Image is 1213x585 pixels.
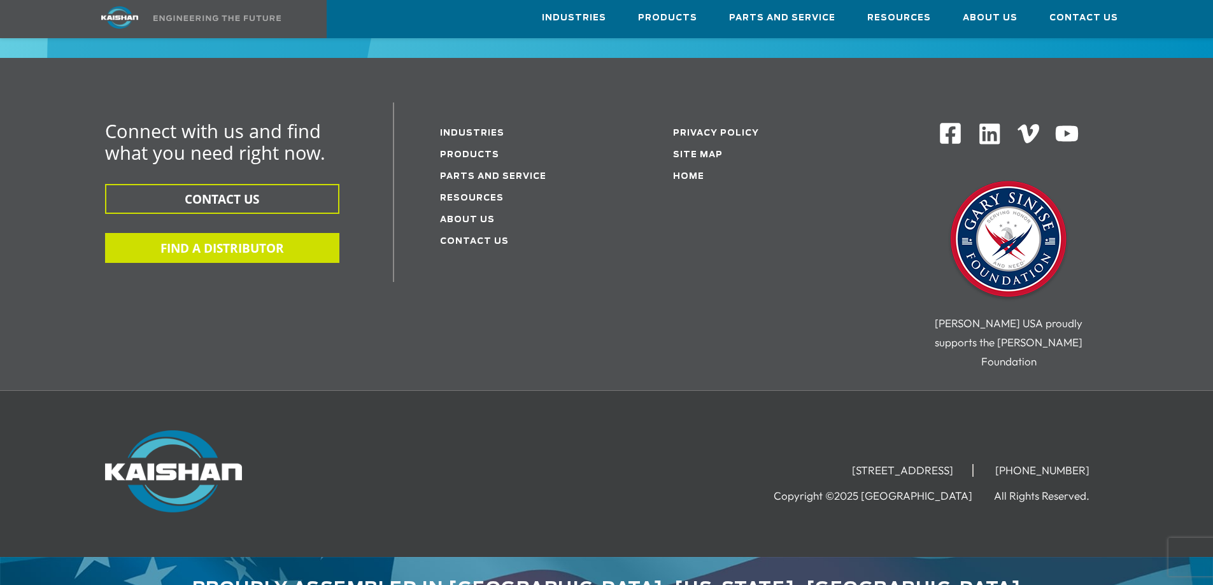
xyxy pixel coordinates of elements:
a: Industries [542,1,606,35]
a: Parts and service [440,173,546,181]
img: Youtube [1054,122,1079,146]
img: Vimeo [1018,124,1039,143]
span: Connect with us and find what you need right now. [105,118,325,165]
img: kaishan logo [72,6,167,29]
span: About Us [963,11,1018,25]
a: Contact Us [440,237,509,246]
a: About Us [963,1,1018,35]
a: Contact Us [1049,1,1118,35]
a: Resources [867,1,931,35]
li: All Rights Reserved. [994,490,1109,502]
li: Copyright ©2025 [GEOGRAPHIC_DATA] [774,490,991,502]
a: Privacy Policy [673,129,759,137]
a: Resources [440,194,504,202]
button: FIND A DISTRIBUTOR [105,233,339,263]
a: Parts and Service [729,1,835,35]
span: [PERSON_NAME] USA proudly supports the [PERSON_NAME] Foundation [935,316,1082,368]
img: Facebook [939,122,962,145]
button: CONTACT US [105,184,339,214]
img: Gary Sinise Foundation [945,177,1072,304]
span: Parts and Service [729,11,835,25]
a: About Us [440,216,495,224]
img: Kaishan [105,430,242,513]
span: Products [638,11,697,25]
span: Resources [867,11,931,25]
a: Home [673,173,704,181]
a: Industries [440,129,504,137]
li: [PHONE_NUMBER] [976,464,1109,477]
a: Site Map [673,151,723,159]
a: Products [440,151,499,159]
img: Linkedin [977,122,1002,146]
li: [STREET_ADDRESS] [833,464,974,477]
a: Products [638,1,697,35]
img: Engineering the future [153,15,281,21]
span: Contact Us [1049,11,1118,25]
span: Industries [542,11,606,25]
